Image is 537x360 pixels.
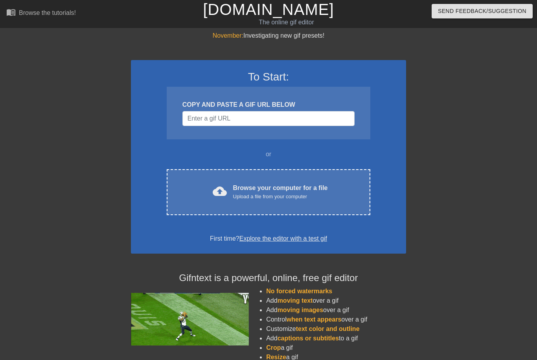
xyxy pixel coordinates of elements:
img: football_small.gif [131,293,249,345]
a: Browse the tutorials! [6,7,76,20]
div: First time? [141,234,396,243]
div: or [151,150,386,159]
a: [DOMAIN_NAME] [203,1,334,18]
span: captions or subtitles [278,335,339,342]
h3: To Start: [141,70,396,84]
li: a gif [266,343,406,353]
span: when text appears [287,316,342,323]
div: COPY AND PASTE A GIF URL BELOW [182,100,355,110]
span: menu_book [6,7,16,17]
span: November: [213,32,243,39]
li: Add to a gif [266,334,406,343]
button: Send Feedback/Suggestion [432,4,533,18]
span: text color and outline [296,325,360,332]
span: Crop [266,344,281,351]
div: Investigating new gif presets! [131,31,406,40]
span: cloud_upload [213,184,227,198]
span: moving images [278,307,323,313]
div: Browse the tutorials! [19,9,76,16]
h4: Gifntext is a powerful, online, free gif editor [131,272,406,284]
span: No forced watermarks [266,288,332,294]
span: Send Feedback/Suggestion [438,6,526,16]
a: Explore the editor with a test gif [239,235,327,242]
div: Upload a file from your computer [233,193,328,201]
li: Control over a gif [266,315,406,324]
div: Browse your computer for a file [233,183,328,201]
span: moving text [278,297,313,304]
li: Add over a gif [266,305,406,315]
div: The online gif editor [183,18,390,27]
li: Customize [266,324,406,334]
input: Username [182,111,355,126]
li: Add over a gif [266,296,406,305]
